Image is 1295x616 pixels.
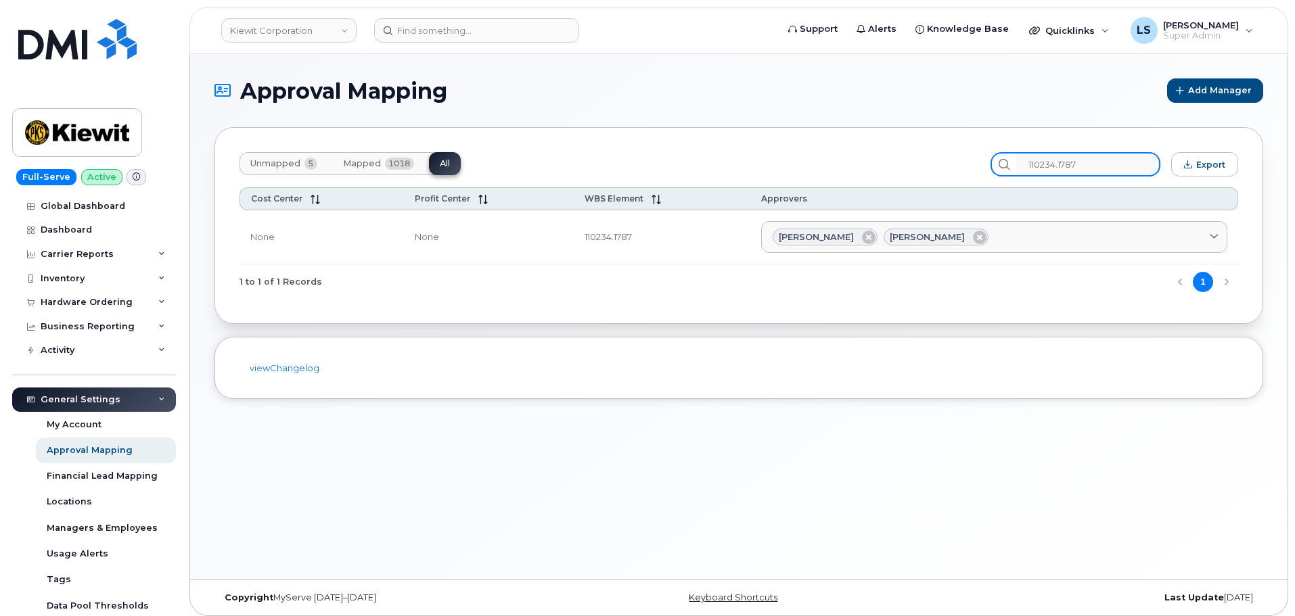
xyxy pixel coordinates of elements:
[250,362,319,373] a: viewChangelog
[761,193,807,204] span: Approvers
[1236,557,1285,606] iframe: Messenger Launcher
[761,221,1227,254] a: [PERSON_NAME][PERSON_NAME]
[385,158,414,170] span: 1018
[1164,592,1224,602] strong: Last Update
[1188,84,1252,97] span: Add Manager
[240,272,322,292] span: 1 to 1 of 1 Records
[240,210,404,265] td: None
[1196,160,1225,170] span: Export
[1016,152,1160,176] input: Search...
[250,158,300,169] span: Unmapped
[574,210,750,265] td: 110234.1787
[779,231,854,243] span: [PERSON_NAME]
[585,193,643,204] span: WBS Element
[689,592,777,602] a: Keyboard Shortcuts
[214,592,564,603] div: MyServe [DATE]–[DATE]
[240,79,447,103] span: Approval Mapping
[251,193,302,204] span: Cost Center
[1193,272,1213,292] button: Page 1
[343,158,381,169] span: Mapped
[225,592,273,602] strong: Copyright
[415,193,470,204] span: Profit Center
[913,592,1263,603] div: [DATE]
[890,231,965,243] span: [PERSON_NAME]
[1167,78,1263,103] button: Add Manager
[404,210,574,265] td: None
[304,158,317,170] span: 5
[1171,152,1238,176] button: Export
